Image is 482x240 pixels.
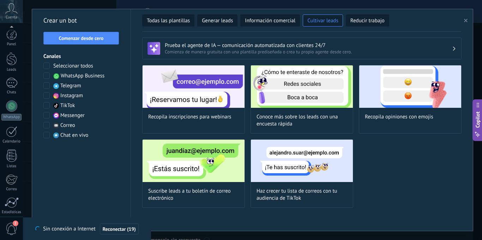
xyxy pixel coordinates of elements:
div: Leads [1,68,22,72]
span: Cuenta [6,15,17,20]
span: TikTok [60,102,75,109]
span: Seleccionar todos [53,63,93,70]
button: Generar leads [197,14,237,27]
div: Sin conexión a Internet [35,223,139,235]
div: Panel [1,42,22,47]
div: Calendario [1,139,22,144]
div: Correo [1,187,22,192]
button: Reconectar (19) [100,223,139,235]
span: Conoce más sobre los leads con una encuesta rápida [257,113,347,128]
span: Recopila opiniones con emojis [365,113,433,121]
span: Recopila inscripciones para webinars [148,113,231,121]
span: Chat en vivo [60,132,88,139]
span: Telegram [60,82,81,89]
span: WhatsApp Business [61,72,104,80]
img: Conoce más sobre los leads con una encuesta rápida [251,65,353,108]
span: Reconectar (19) [103,227,136,232]
span: Comienza de manera gratuita con una plantilla prediseñada o crea tu propio agente desde cero. [165,49,452,55]
span: Comenzar desde cero [59,36,104,41]
img: Recopila opiniones con emojis [359,65,461,108]
span: Haz crecer tu lista de correos con tu audiencia de TikTok [257,188,347,202]
h3: Canales [43,53,119,60]
div: WhatsApp [1,114,22,121]
button: Comenzar desde cero [43,32,119,45]
span: Instagram [60,92,83,99]
div: Estadísticas [1,210,22,215]
button: Cultivar leads [303,14,343,27]
button: Todas las plantillas [142,14,194,27]
h2: Crear un bot [43,15,119,26]
h3: Prueba el agente de IA — comunicación automatizada con clientes 24/7 [165,42,452,49]
span: Copilot [474,111,481,128]
span: Cultivar leads [307,17,338,24]
span: Reducir trabajo [350,17,385,24]
img: Haz crecer tu lista de correos con tu audiencia de TikTok [251,140,353,182]
button: Reducir trabajo [346,14,389,27]
span: Messenger [60,112,85,119]
button: Información comercial [240,14,300,27]
span: Correo [60,122,75,129]
img: Suscribe leads a tu boletín de correo electrónico [143,140,245,182]
img: Recopila inscripciones para webinars [143,65,245,108]
span: Información comercial [245,17,295,24]
div: Listas [1,164,22,169]
div: Chats [1,90,22,95]
span: 2 [13,221,18,226]
span: Suscribe leads a tu boletín de correo electrónico [148,188,239,202]
span: Todas las plantillas [147,17,190,24]
span: Generar leads [202,17,233,24]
